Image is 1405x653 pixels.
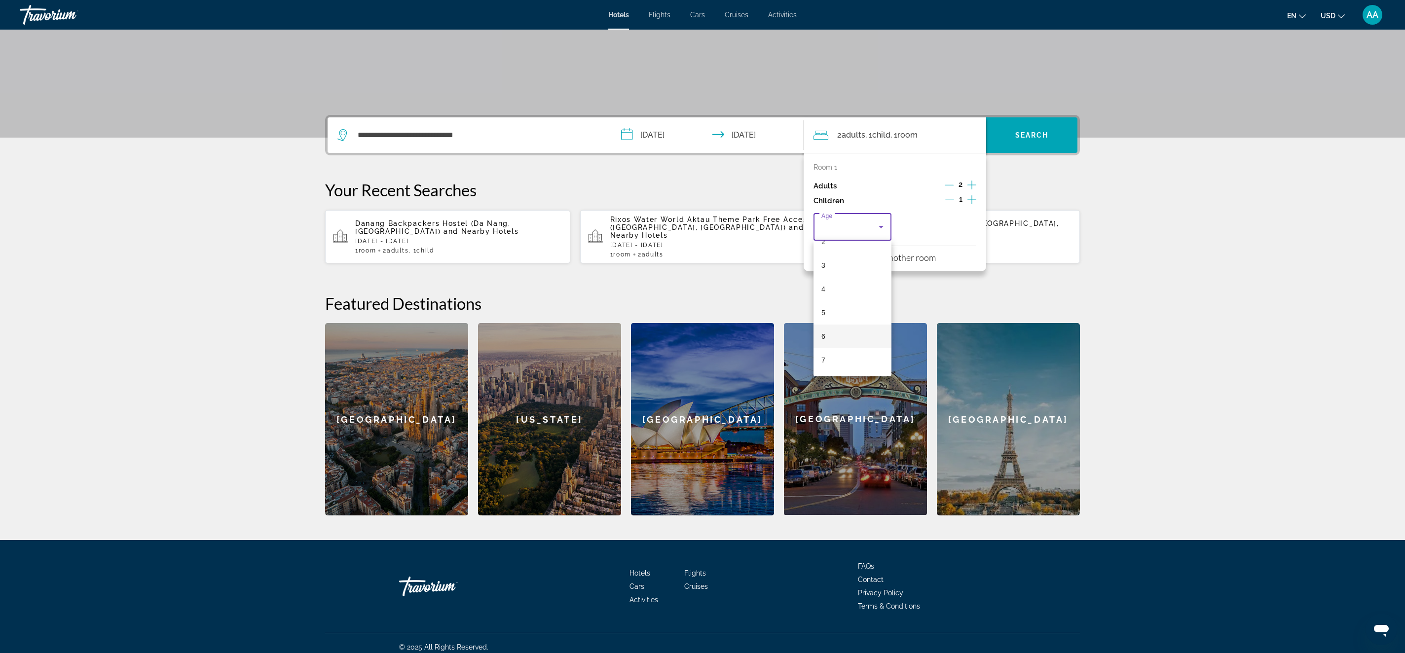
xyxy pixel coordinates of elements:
mat-option: 3 years old [813,254,891,277]
mat-option: 8 years old [813,372,891,396]
span: 2 [821,236,825,248]
mat-option: 2 years old [813,230,891,254]
span: 7 [821,354,825,366]
span: 5 [821,307,825,319]
span: 6 [821,330,825,342]
span: 4 [821,283,825,295]
mat-option: 7 years old [813,348,891,372]
mat-option: 4 years old [813,277,891,301]
mat-option: 6 years old [813,325,891,348]
mat-option: 5 years old [813,301,891,325]
iframe: Кнопка запуска окна обмена сообщениями [1366,614,1397,645]
span: 3 [821,259,825,271]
